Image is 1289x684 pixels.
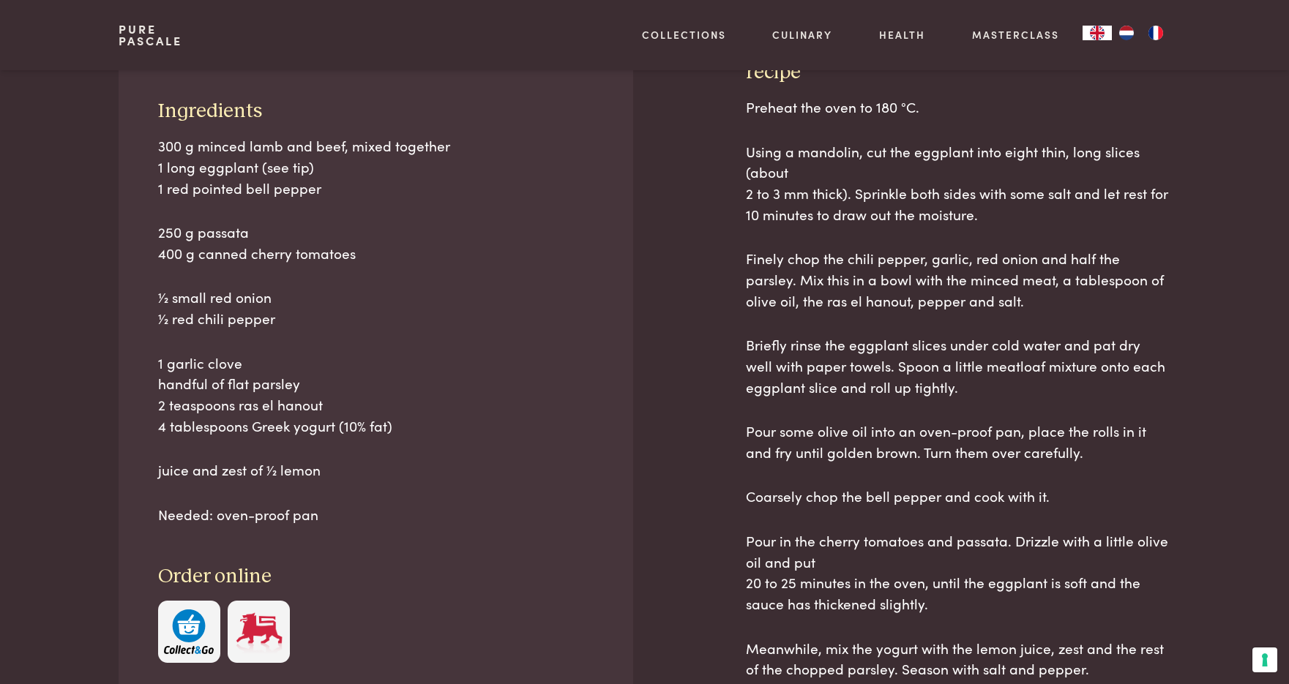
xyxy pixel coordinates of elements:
[746,60,1170,86] h3: recipe
[1083,26,1112,40] a: EN
[972,27,1059,42] a: Masterclass
[746,141,1140,182] span: Using a mandolin, cut the eggplant into eight thin, long slices (about
[158,353,242,372] span: 1 garlic clove
[158,243,356,263] span: 400 g canned cherry tomatoes
[158,222,249,241] span: 250 g passata
[746,97,919,116] span: Preheat the oven to 180 °C.
[746,183,1168,224] span: 2 to 3 mm thick). Sprinkle both sides with some salt and let rest for 10 minutes to draw out the ...
[746,572,1140,613] span: 20 to 25 minutes in the oven, until the eggplant is soft and the sauce has thickened slightly.
[158,394,323,414] span: 2 teaspoons ras el hanout
[1141,26,1170,40] a: FR
[746,421,1146,462] span: Pour some olive oil into an oven-proof pan, place the rolls in it and fry until golden brown. Tur...
[158,373,300,393] span: handful of flat parsley
[746,638,1164,679] span: Meanwhile, mix the yogurt with the lemon juice, zest and the rest of the chopped parsley. Season ...
[158,178,321,198] span: 1 red pointed bell pepper
[1112,26,1141,40] a: NL
[158,459,321,479] span: juice and zest of 1⁄2 lemon
[746,486,1050,506] span: Coarsely chop the bell pepper and cook with it.
[158,101,262,121] span: Ingredients
[158,135,450,155] span: 300 g minced lamb and beef, mixed together
[772,27,832,42] a: Culinary
[1083,26,1170,40] aside: Language selected: English
[642,27,726,42] a: Collections
[1112,26,1170,40] ul: Language list
[158,416,392,435] span: 4 tablespoons Greek yogurt (10% fat)
[158,564,594,590] h3: Order online
[746,530,1168,571] span: Pour in the cherry tomatoes and passata. Drizzle with a little olive oil and put
[234,609,284,654] img: Delhaize
[119,23,182,47] a: PurePascale
[158,157,314,176] span: 1 long eggplant (see tip)
[158,287,272,307] span: 1⁄2 small red onion
[158,504,318,524] span: Needed: oven-proof pan
[1252,647,1277,672] button: Your consent preferences for tracking technologies
[164,609,214,654] img: c308188babc36a3a401bcb5cb7e020f4d5ab42f7cacd8327e500463a43eeb86c.svg
[1083,26,1112,40] div: Language
[158,308,275,328] span: 1⁄2 red chili pepper
[879,27,925,42] a: Health
[746,248,1164,309] span: Finely chop the chili pepper, garlic, red onion and half the parsley. Mix this in a bowl with the...
[746,334,1165,396] span: Briefly rinse the eggplant slices under cold water and pat dry well with paper towels. Spoon a li...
